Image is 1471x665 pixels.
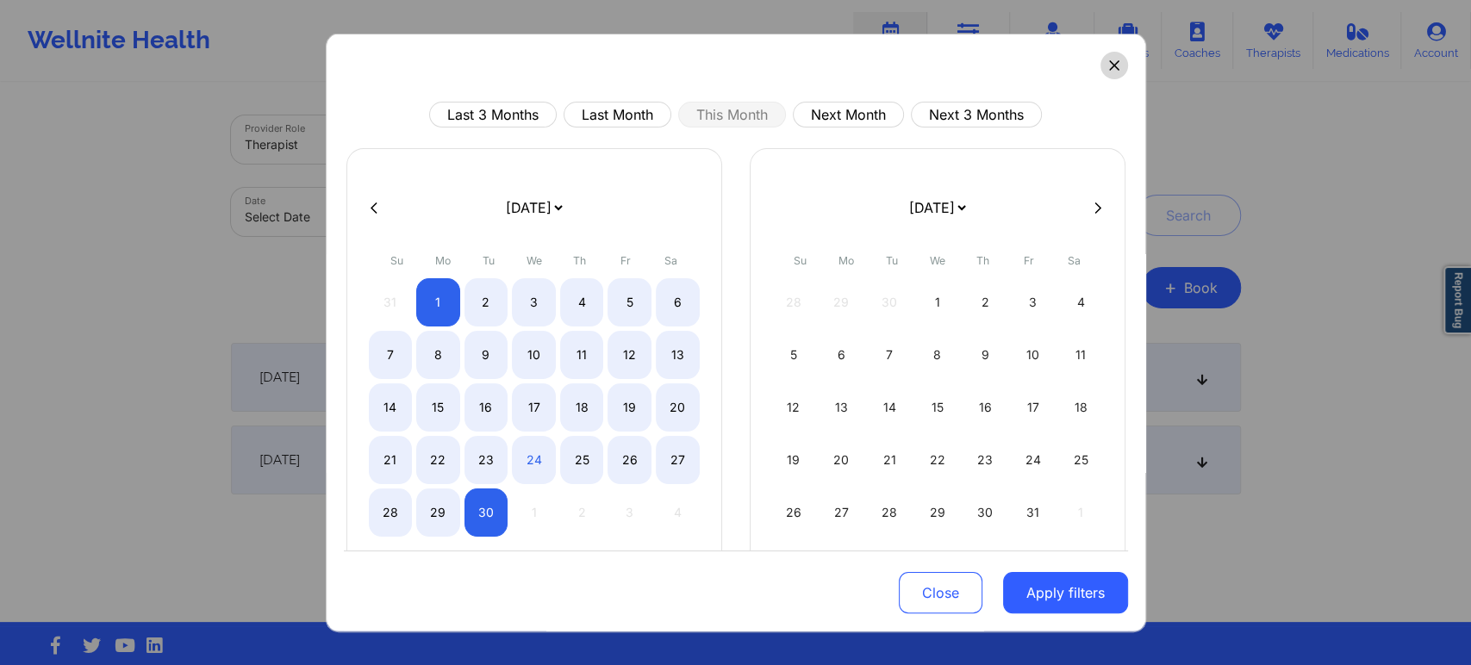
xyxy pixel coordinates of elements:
div: Sun Oct 05 2025 [772,331,816,379]
abbr: Wednesday [527,254,542,267]
div: Fri Oct 03 2025 [1011,278,1055,326]
button: Close [899,572,982,613]
abbr: Thursday [976,254,989,267]
div: Sun Sep 14 2025 [369,383,413,432]
abbr: Friday [1024,254,1034,267]
div: Sun Oct 26 2025 [772,488,816,537]
div: Tue Sep 02 2025 [464,278,508,326]
div: Sat Sep 20 2025 [656,383,700,432]
div: Tue Sep 09 2025 [464,331,508,379]
div: Tue Oct 21 2025 [868,436,912,484]
div: Mon Oct 27 2025 [820,488,863,537]
abbr: Thursday [573,254,586,267]
div: Sat Oct 18 2025 [1059,383,1103,432]
div: Thu Oct 16 2025 [963,383,1007,432]
abbr: Friday [620,254,631,267]
div: Fri Sep 05 2025 [608,278,651,326]
div: Wed Oct 29 2025 [915,488,959,537]
div: Fri Oct 10 2025 [1011,331,1055,379]
div: Thu Sep 04 2025 [560,278,604,326]
button: Last 3 Months [429,102,557,127]
div: Wed Sep 24 2025 [512,436,556,484]
div: Tue Sep 16 2025 [464,383,508,432]
div: Sat Oct 04 2025 [1059,278,1103,326]
abbr: Sunday [390,254,403,267]
div: Fri Oct 31 2025 [1011,488,1055,537]
div: Sun Oct 12 2025 [772,383,816,432]
div: Wed Sep 17 2025 [512,383,556,432]
div: Mon Sep 01 2025 [416,278,460,326]
button: Next Month [793,102,904,127]
button: This Month [678,102,786,127]
div: Thu Sep 25 2025 [560,436,604,484]
div: Wed Oct 08 2025 [915,331,959,379]
div: Fri Oct 17 2025 [1011,383,1055,432]
div: Mon Sep 29 2025 [416,488,460,537]
div: Wed Sep 03 2025 [512,278,556,326]
div: Sat Oct 11 2025 [1059,331,1103,379]
div: Mon Oct 20 2025 [820,436,863,484]
div: Mon Sep 15 2025 [416,383,460,432]
div: Thu Oct 09 2025 [963,331,1007,379]
div: Thu Oct 23 2025 [963,436,1007,484]
abbr: Saturday [664,254,677,267]
div: Mon Sep 08 2025 [416,331,460,379]
abbr: Wednesday [930,254,945,267]
div: Tue Oct 28 2025 [868,488,912,537]
button: Apply filters [1003,572,1128,613]
div: Tue Oct 07 2025 [868,331,912,379]
div: Sat Sep 13 2025 [656,331,700,379]
div: Sat Oct 25 2025 [1059,436,1103,484]
div: Tue Sep 23 2025 [464,436,508,484]
div: Sun Sep 21 2025 [369,436,413,484]
div: Wed Sep 10 2025 [512,331,556,379]
div: Fri Oct 24 2025 [1011,436,1055,484]
abbr: Tuesday [886,254,898,267]
div: Tue Sep 30 2025 [464,488,508,537]
div: Fri Sep 26 2025 [608,436,651,484]
abbr: Sunday [794,254,807,267]
div: Sun Sep 07 2025 [369,331,413,379]
div: Sun Oct 19 2025 [772,436,816,484]
button: Last Month [564,102,671,127]
div: Fri Sep 12 2025 [608,331,651,379]
button: Next 3 Months [911,102,1042,127]
div: Wed Oct 01 2025 [915,278,959,326]
div: Tue Oct 14 2025 [868,383,912,432]
div: Mon Oct 06 2025 [820,331,863,379]
abbr: Monday [838,254,854,267]
div: Sun Sep 28 2025 [369,488,413,537]
div: Thu Oct 30 2025 [963,488,1007,537]
div: Fri Sep 19 2025 [608,383,651,432]
div: Wed Oct 22 2025 [915,436,959,484]
div: Wed Oct 15 2025 [915,383,959,432]
div: Sat Sep 06 2025 [656,278,700,326]
abbr: Tuesday [483,254,495,267]
div: Thu Sep 18 2025 [560,383,604,432]
div: Mon Oct 13 2025 [820,383,863,432]
div: Thu Oct 02 2025 [963,278,1007,326]
div: Sat Sep 27 2025 [656,436,700,484]
div: Thu Sep 11 2025 [560,331,604,379]
abbr: Saturday [1068,254,1081,267]
div: Mon Sep 22 2025 [416,436,460,484]
abbr: Monday [435,254,451,267]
